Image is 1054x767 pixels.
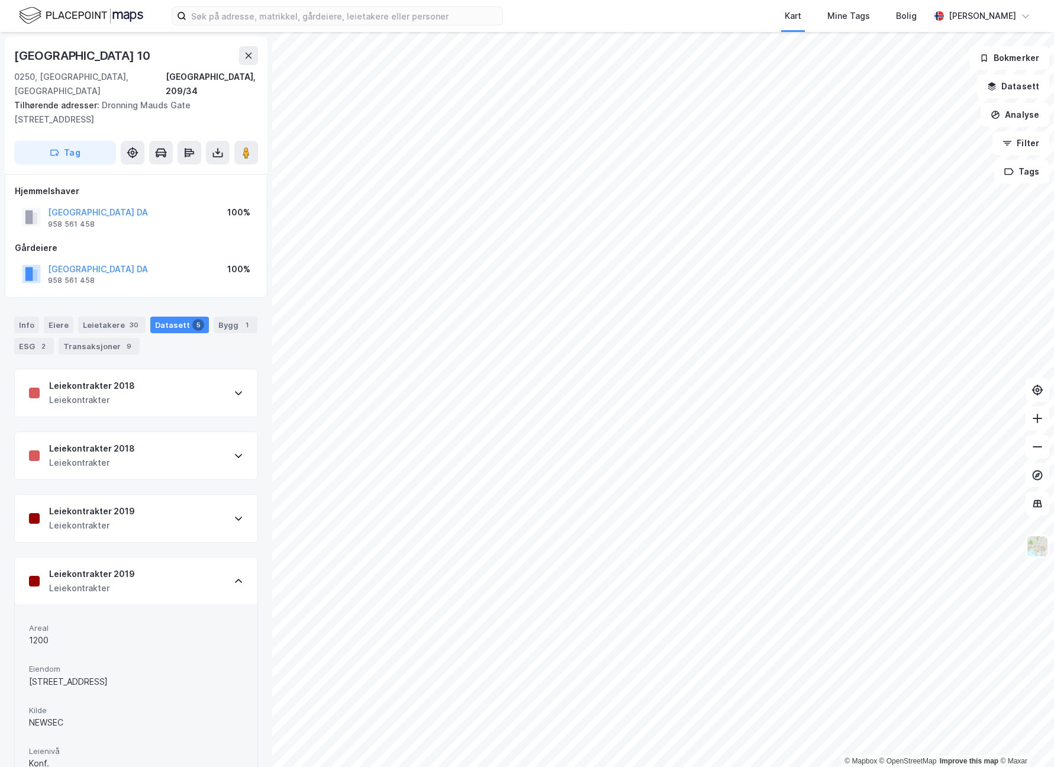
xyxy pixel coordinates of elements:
div: 9 [123,340,135,352]
a: Improve this map [940,757,998,765]
div: 100% [227,262,250,276]
div: Info [14,317,39,333]
div: 0250, [GEOGRAPHIC_DATA], [GEOGRAPHIC_DATA] [14,70,166,98]
button: Tags [994,160,1049,183]
div: Bygg [214,317,257,333]
div: Datasett [150,317,209,333]
div: Leiekontrakter 2019 [49,504,135,518]
div: Kontrollprogram for chat [995,710,1054,767]
div: Mine Tags [827,9,870,23]
button: Bokmerker [969,46,1049,70]
a: Mapbox [845,757,877,765]
div: [STREET_ADDRESS] [29,675,243,689]
a: OpenStreetMap [879,757,937,765]
img: Z [1026,535,1049,557]
button: Analyse [981,103,1049,127]
div: Bolig [896,9,917,23]
span: Leienivå [29,746,243,756]
div: Leiekontrakter 2019 [49,567,135,581]
div: Eiere [44,317,73,333]
div: [GEOGRAPHIC_DATA], 209/34 [166,70,258,98]
div: 5 [192,319,204,331]
div: 30 [127,319,141,331]
span: Areal [29,623,243,633]
div: Leiekontrakter [49,456,135,470]
div: Transaksjoner [59,338,140,355]
div: NEWSEC [29,716,243,730]
div: [GEOGRAPHIC_DATA] 10 [14,46,153,65]
span: Kilde [29,705,243,716]
input: Søk på adresse, matrikkel, gårdeiere, leietakere eller personer [186,7,502,25]
div: ESG [14,338,54,355]
button: Filter [992,131,1049,155]
div: 958 561 458 [48,220,95,229]
span: Eiendom [29,664,243,674]
img: logo.f888ab2527a4732fd821a326f86c7f29.svg [19,5,143,26]
div: 1200 [29,633,243,647]
span: Tilhørende adresser: [14,100,102,110]
div: Dronning Mauds Gate [STREET_ADDRESS] [14,98,249,127]
div: 100% [227,205,250,220]
div: Leietakere [78,317,146,333]
div: Leiekontrakter 2018 [49,379,135,393]
div: Gårdeiere [15,241,257,255]
div: [PERSON_NAME] [949,9,1016,23]
div: 1 [241,319,253,331]
div: Kart [785,9,801,23]
div: Leiekontrakter [49,518,135,533]
div: 958 561 458 [48,276,95,285]
div: Leiekontrakter [49,581,135,595]
button: Tag [14,141,116,165]
div: 2 [37,340,49,352]
div: Hjemmelshaver [15,184,257,198]
div: Leiekontrakter 2018 [49,441,135,456]
button: Datasett [977,75,1049,98]
iframe: Chat Widget [995,710,1054,767]
div: Leiekontrakter [49,393,135,407]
